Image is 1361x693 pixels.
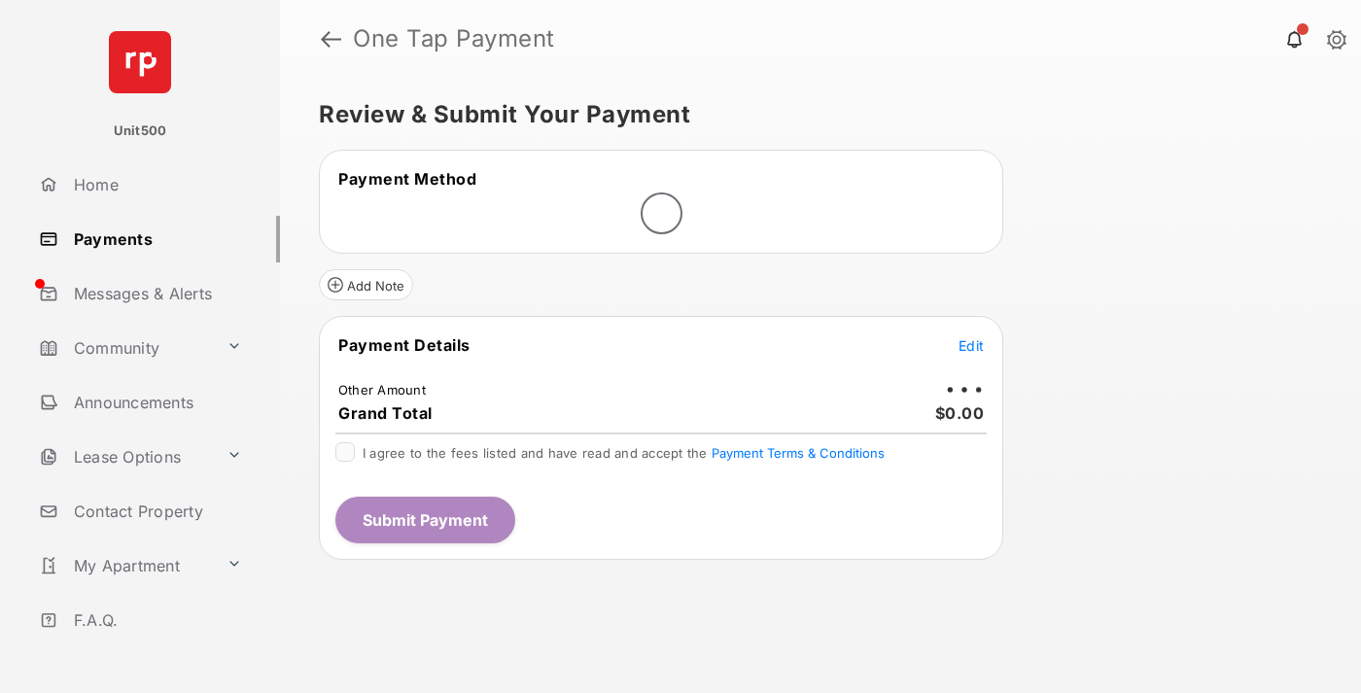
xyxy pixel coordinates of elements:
[31,161,280,208] a: Home
[337,381,427,398] td: Other Amount
[31,379,280,426] a: Announcements
[338,169,476,189] span: Payment Method
[712,445,885,461] button: I agree to the fees listed and have read and accept the
[353,27,555,51] strong: One Tap Payment
[114,121,167,141] p: Unit500
[109,31,171,93] img: svg+xml;base64,PHN2ZyB4bWxucz0iaHR0cDovL3d3dy53My5vcmcvMjAwMC9zdmciIHdpZHRoPSI2NCIgaGVpZ2h0PSI2NC...
[31,542,219,589] a: My Apartment
[959,337,984,354] span: Edit
[31,433,219,480] a: Lease Options
[959,335,984,355] button: Edit
[935,403,985,423] span: $0.00
[319,269,413,300] button: Add Note
[31,216,280,262] a: Payments
[31,597,280,643] a: F.A.Q.
[363,445,885,461] span: I agree to the fees listed and have read and accept the
[31,488,280,535] a: Contact Property
[335,497,515,543] button: Submit Payment
[338,335,471,355] span: Payment Details
[31,325,219,371] a: Community
[338,403,433,423] span: Grand Total
[319,103,1307,126] h5: Review & Submit Your Payment
[31,270,280,317] a: Messages & Alerts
